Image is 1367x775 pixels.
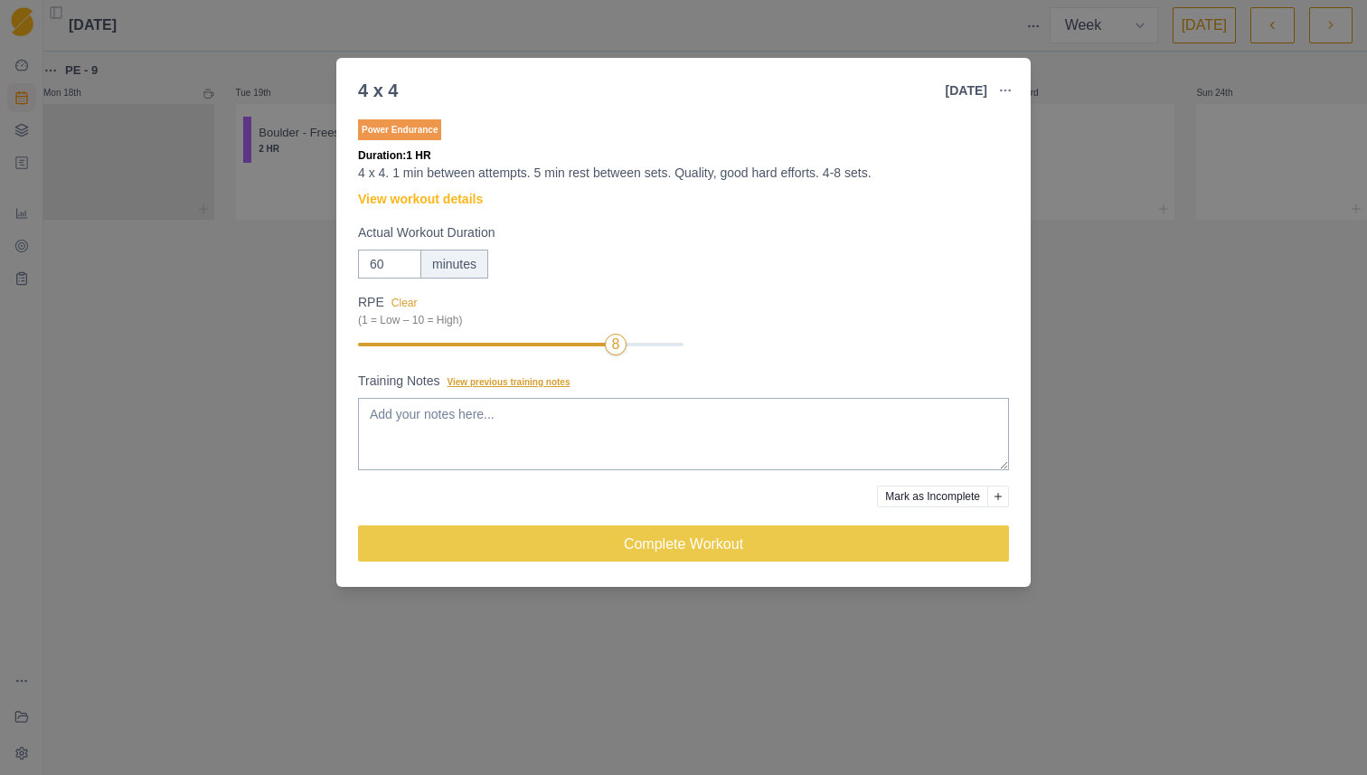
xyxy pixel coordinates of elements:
[358,164,1009,183] p: 4 x 4. 1 min between attempts. 5 min rest between sets. Quality, good hard efforts. 4-8 sets.
[358,77,398,104] div: 4 x 4
[358,372,998,391] label: Training Notes
[358,147,1009,164] p: Duration: 1 HR
[358,525,1009,562] button: Complete Workout
[358,312,673,328] div: (1 = Low – 10 = High)
[877,486,988,507] button: Mark as Incomplete
[391,297,418,309] button: RPE(1 = Low – 10 = High)
[612,334,620,355] div: 8
[987,486,1009,507] button: Add reason
[358,293,673,328] label: RPE
[358,190,483,209] a: View workout details
[420,250,488,279] div: minutes
[358,119,441,140] p: Power Endurance
[448,377,570,387] span: View previous training notes
[946,81,987,100] p: [DATE]
[358,223,998,242] label: Actual Workout Duration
